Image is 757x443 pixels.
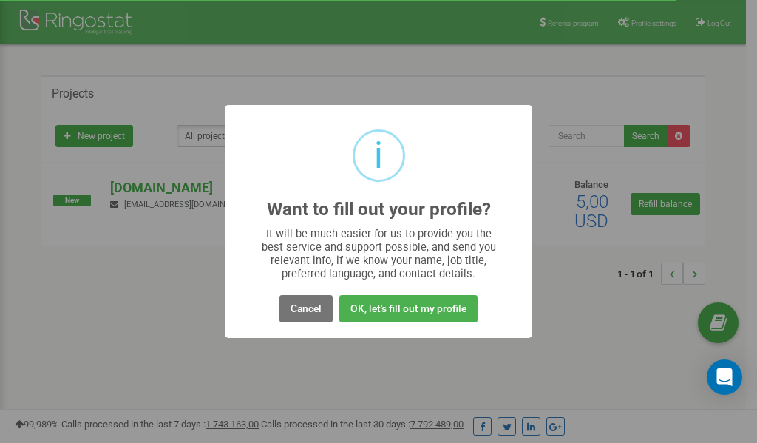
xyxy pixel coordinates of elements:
[267,200,491,220] h2: Want to fill out your profile?
[254,227,503,280] div: It will be much easier for us to provide you the best service and support possible, and send you ...
[339,295,478,322] button: OK, let's fill out my profile
[707,359,742,395] div: Open Intercom Messenger
[374,132,383,180] div: i
[279,295,333,322] button: Cancel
